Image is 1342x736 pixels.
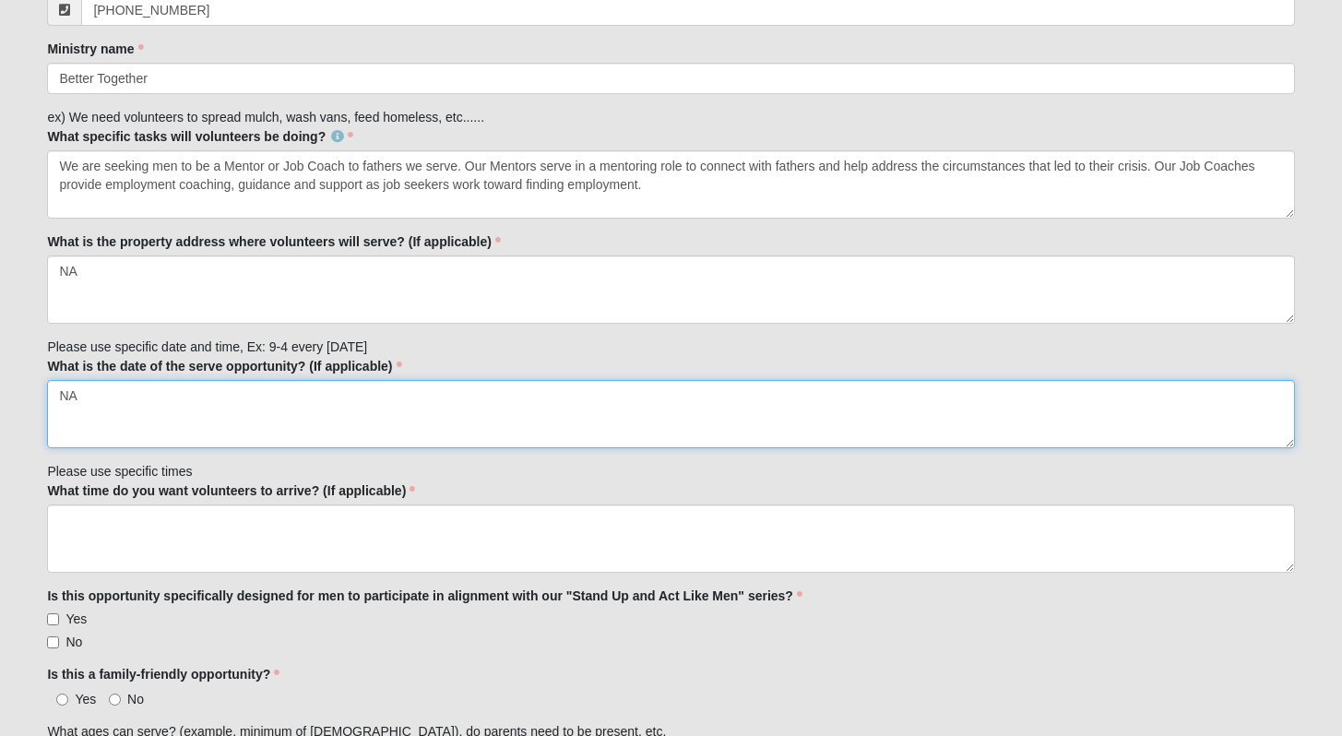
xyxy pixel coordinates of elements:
label: What is the date of the serve opportunity? (If applicable) [47,357,401,375]
label: Is this a family-friendly opportunity? [47,665,279,683]
label: Ministry name [47,40,143,58]
input: No [109,694,121,706]
span: Yes [65,611,87,626]
label: Is this opportunity specifically designed for men to participate in alignment with our "Stand Up ... [47,587,802,605]
span: Yes [75,692,96,706]
span: No [65,635,82,649]
input: Yes [56,694,68,706]
label: What specific tasks will volunteers be doing? [47,127,353,146]
input: No [47,636,59,648]
label: What is the property address where volunteers will serve? (If applicable) [47,232,501,251]
label: What time do you want volunteers to arrive? (If applicable) [47,481,415,500]
input: Yes [47,613,59,625]
span: No [127,692,144,706]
